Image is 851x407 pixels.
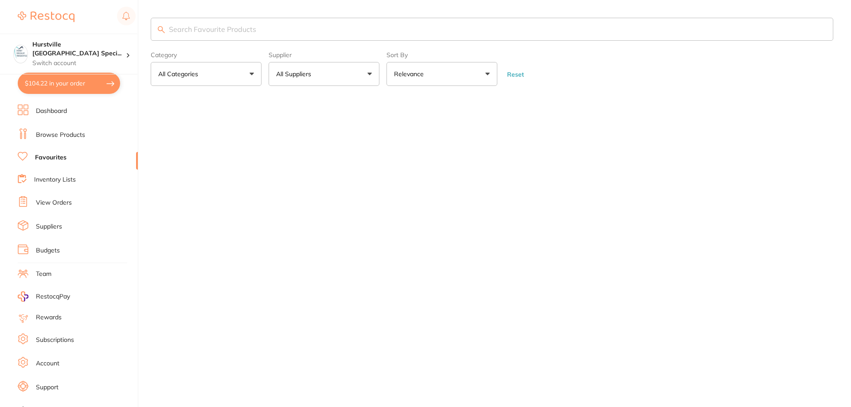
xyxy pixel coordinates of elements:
[386,51,497,58] label: Sort By
[32,59,126,68] p: Switch account
[36,198,72,207] a: View Orders
[158,70,202,78] p: All Categories
[36,270,51,279] a: Team
[151,18,833,41] input: Search Favourite Products
[36,292,70,301] span: RestocqPay
[18,291,70,302] a: RestocqPay
[36,313,62,322] a: Rewards
[14,45,27,59] img: Hurstville Sydney Specialist Periodontics
[386,62,497,86] button: Relevance
[504,70,527,78] button: Reset
[18,12,74,22] img: Restocq Logo
[276,70,315,78] p: All Suppliers
[34,175,76,184] a: Inventory Lists
[36,383,59,392] a: Support
[18,7,74,27] a: Restocq Logo
[269,51,379,58] label: Supplier
[394,70,427,78] p: Relevance
[269,62,379,86] button: All Suppliers
[36,131,85,140] a: Browse Products
[36,336,74,345] a: Subscriptions
[36,107,67,116] a: Dashboard
[36,359,59,368] a: Account
[151,62,262,86] button: All Categories
[36,246,60,255] a: Budgets
[35,153,66,162] a: Favourites
[151,51,262,58] label: Category
[18,291,28,302] img: RestocqPay
[18,73,120,94] button: $104.22 in your order
[32,40,126,58] h4: Hurstville Sydney Specialist Periodontics
[36,222,62,231] a: Suppliers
